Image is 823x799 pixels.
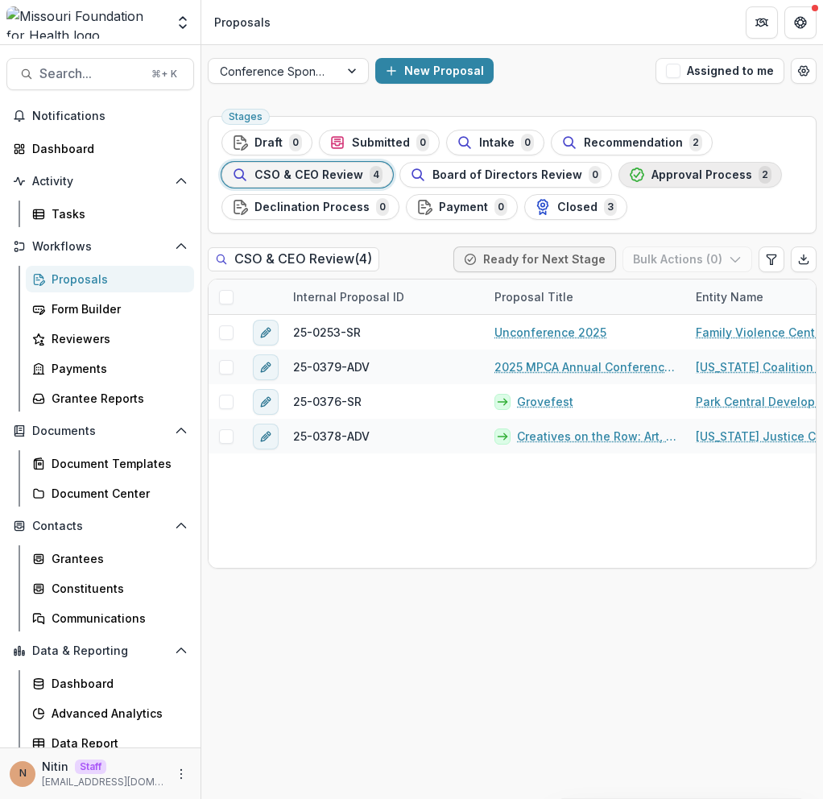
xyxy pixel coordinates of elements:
button: Open Workflows [6,234,194,259]
span: Search... [39,66,142,81]
div: Proposals [52,271,181,288]
div: Dashboard [52,675,181,692]
a: Advanced Analytics [26,700,194,727]
span: 2 [759,166,771,184]
div: Tasks [52,205,181,222]
button: Open Activity [6,168,194,194]
span: Stages [229,111,263,122]
a: Grantee Reports [26,385,194,412]
div: Advanced Analytics [52,705,181,722]
button: Edit table settings [759,246,784,272]
button: edit [253,320,279,346]
div: Internal Proposal ID [283,279,485,314]
p: Staff [75,760,106,774]
div: Document Center [52,485,181,502]
div: Nitin [19,768,27,779]
a: Communications [26,605,194,631]
a: Form Builder [26,296,194,322]
a: Proposals [26,266,194,292]
div: Proposal Title [485,279,686,314]
a: Reviewers [26,325,194,352]
div: Grantees [52,550,181,567]
div: Reviewers [52,330,181,347]
a: 2025 MPCA Annual Conference: Generations [494,358,676,375]
span: Data & Reporting [32,644,168,658]
span: 3 [604,198,617,216]
img: Missouri Foundation for Health logo [6,6,165,39]
span: 0 [521,134,534,151]
span: Declination Process [254,201,370,214]
span: Activity [32,175,168,188]
div: Data Report [52,735,181,751]
button: Payment0 [406,194,518,220]
span: Approval Process [651,168,752,182]
span: 0 [289,134,302,151]
button: edit [253,424,279,449]
span: Board of Directors Review [432,168,582,182]
button: Intake0 [446,130,544,155]
span: Submitted [352,136,410,150]
button: Submitted0 [319,130,440,155]
button: Export table data [791,246,817,272]
p: Nitin [42,758,68,775]
button: Board of Directors Review0 [399,162,612,188]
a: Payments [26,355,194,382]
div: Form Builder [52,300,181,317]
button: Get Help [784,6,817,39]
button: Open Documents [6,418,194,444]
button: Assigned to me [656,58,784,84]
span: Payment [439,201,488,214]
span: Workflows [32,240,168,254]
a: Grantees [26,545,194,572]
button: edit [253,389,279,415]
button: Open table manager [791,58,817,84]
a: Document Templates [26,450,194,477]
a: Unconference 2025 [494,324,606,341]
div: Proposals [214,14,271,31]
span: 4 [370,166,383,184]
nav: breadcrumb [208,10,277,34]
button: Partners [746,6,778,39]
button: CSO & CEO Review4 [221,162,393,188]
button: New Proposal [375,58,494,84]
a: Creatives on the Row: Art, Poetry, and Resistance [517,428,676,445]
div: Document Templates [52,455,181,472]
button: Ready for Next Stage [453,246,616,272]
div: Payments [52,360,181,377]
span: Recommendation [584,136,683,150]
span: Notifications [32,110,188,123]
span: CSO & CEO Review [254,168,363,182]
button: More [172,764,191,784]
span: Contacts [32,520,168,533]
button: Declination Process0 [221,194,399,220]
span: 0 [376,198,389,216]
div: Constituents [52,580,181,597]
button: edit [253,354,279,380]
button: Bulk Actions (0) [622,246,752,272]
button: Approval Process2 [618,162,782,188]
a: Constituents [26,575,194,602]
span: 2 [689,134,702,151]
a: Data Report [26,730,194,756]
span: Documents [32,424,168,438]
div: Dashboard [32,140,181,157]
span: 0 [589,166,602,184]
h2: CSO & CEO Review ( 4 ) [208,247,379,271]
button: Closed3 [524,194,627,220]
a: Dashboard [6,135,194,162]
a: Dashboard [26,670,194,697]
div: ⌘ + K [148,65,180,83]
div: Proposal Title [485,288,583,305]
div: Entity Name [686,288,773,305]
button: Search... [6,58,194,90]
div: Grantee Reports [52,390,181,407]
a: Document Center [26,480,194,507]
button: Recommendation2 [551,130,713,155]
button: Open Contacts [6,513,194,539]
span: 0 [494,198,507,216]
span: Draft [254,136,283,150]
p: [EMAIL_ADDRESS][DOMAIN_NAME] [42,775,165,789]
a: Tasks [26,201,194,227]
span: 25-0379-ADV [293,358,370,375]
span: 25-0253-SR [293,324,361,341]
